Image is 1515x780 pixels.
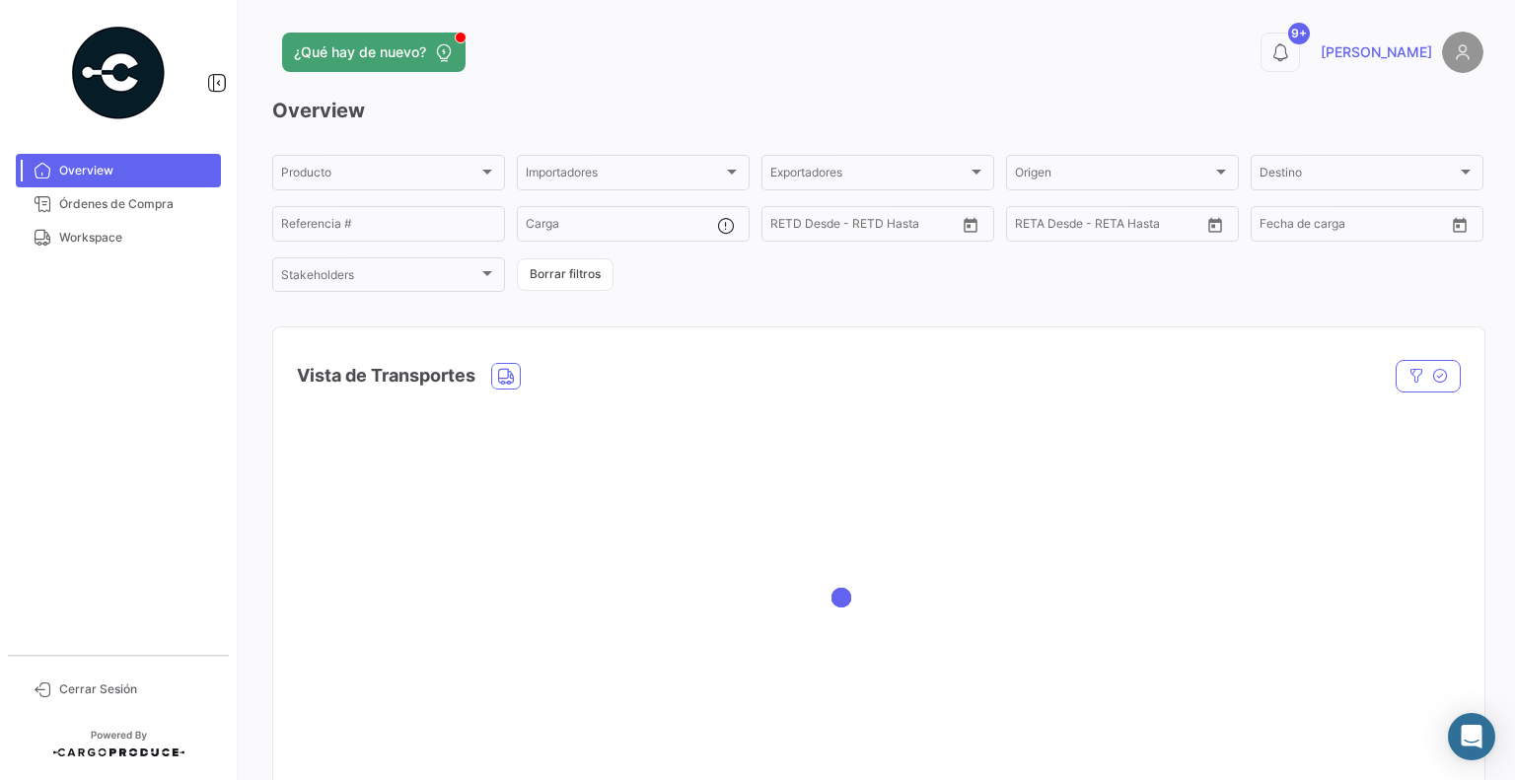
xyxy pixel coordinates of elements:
a: Workspace [16,221,221,254]
button: Open calendar [956,210,985,240]
span: Cerrar Sesión [59,680,213,698]
input: Hasta [1309,220,1398,234]
button: ¿Qué hay de nuevo? [282,33,466,72]
img: powered-by.png [69,24,168,122]
span: Destino [1260,169,1457,182]
span: Importadores [526,169,723,182]
a: Órdenes de Compra [16,187,221,221]
h3: Overview [272,97,1483,124]
button: Open calendar [1200,210,1230,240]
span: Workspace [59,229,213,247]
input: Desde [770,220,806,234]
a: Overview [16,154,221,187]
span: Origen [1015,169,1212,182]
button: Borrar filtros [517,258,613,291]
input: Hasta [820,220,908,234]
span: [PERSON_NAME] [1321,42,1432,62]
input: Hasta [1064,220,1153,234]
span: Exportadores [770,169,968,182]
button: Open calendar [1445,210,1475,240]
h4: Vista de Transportes [297,362,475,390]
input: Desde [1260,220,1295,234]
span: Producto [281,169,478,182]
span: Overview [59,162,213,179]
span: ¿Qué hay de nuevo? [294,42,426,62]
span: Stakeholders [281,271,478,285]
button: Land [492,364,520,389]
input: Desde [1015,220,1050,234]
div: Abrir Intercom Messenger [1448,713,1495,760]
img: placeholder-user.png [1442,32,1483,73]
span: Órdenes de Compra [59,195,213,213]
